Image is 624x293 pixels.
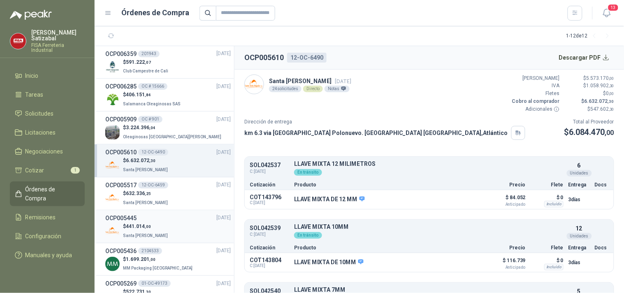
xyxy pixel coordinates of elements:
[250,182,289,187] p: Cotización
[138,280,171,287] div: 01-OC-49173
[568,258,590,267] p: 3 días
[105,115,137,124] h3: OCP005909
[105,214,137,223] h3: OCP005445
[250,225,289,231] p: SOL042539
[105,92,120,107] img: Company Logo
[105,82,231,108] a: OCP006285OC # 15666[DATE] Company Logo$406.151,84Salamanca Oleaginosas SAS
[31,30,85,41] p: [PERSON_NAME] Satizabal
[123,58,170,66] p: $
[531,256,564,265] p: $ 0
[608,4,619,12] span: 13
[294,196,365,203] p: LLAVE MIXTA DE 12 MM
[26,90,44,99] span: Tareas
[138,248,162,254] div: 2104533
[576,224,582,233] p: 12
[126,191,151,196] span: 632.336
[123,167,168,172] span: Santa [PERSON_NAME]
[250,257,289,263] p: COT143804
[126,158,155,163] span: 6.632.072
[569,127,614,137] span: 6.084.470
[10,68,85,84] a: Inicio
[510,74,560,82] p: [PERSON_NAME]
[587,75,614,81] span: 5.573.170
[105,224,120,238] img: Company Logo
[126,92,151,98] span: 406.151
[216,83,231,91] span: [DATE]
[269,86,302,92] div: 24 solicitudes
[10,144,85,159] a: Negociaciones
[510,98,560,105] p: Cobro al comprador
[10,209,85,225] a: Remisiones
[145,224,151,229] span: ,00
[105,181,231,207] a: OCP00551712-OC-6459[DATE] Company Logo$632.336,25Santa [PERSON_NAME]
[544,201,564,207] div: Incluido
[585,98,614,104] span: 6.632.072
[510,82,560,90] p: IVA
[485,265,526,270] span: Anticipado
[567,233,592,240] div: Unidades
[294,161,564,167] p: LLAVE MIXTA 12 MILIMETROS
[605,129,614,137] span: ,00
[216,247,231,255] span: [DATE]
[595,245,609,250] p: Docs
[105,148,137,157] h3: OCP005610
[105,125,120,140] img: Company Logo
[105,181,137,190] h3: OCP005517
[609,76,614,81] span: ,00
[26,185,77,203] span: Órdenes de Compra
[105,49,137,58] h3: OCP006359
[568,245,590,250] p: Entrega
[138,182,168,188] div: 12-OC-6459
[26,128,56,137] span: Licitaciones
[105,246,231,272] a: OCP0054362104533[DATE] Company Logo$1.699.201,00MM Packaging [GEOGRAPHIC_DATA]
[510,90,560,98] p: Fletes
[325,86,350,92] div: Notas
[303,86,323,92] div: Directo
[250,231,289,238] span: C: [DATE]
[250,200,289,205] span: C: [DATE]
[531,182,564,187] p: Flete
[123,157,169,165] p: $
[10,247,85,263] a: Manuales y ayuda
[244,52,284,63] h2: OCP005610
[294,182,480,187] p: Producto
[250,162,289,168] p: SOL042537
[608,99,614,104] span: ,30
[294,232,322,239] div: En tránsito
[122,7,190,19] h1: Órdenes de Compra
[294,169,322,176] div: En tránsito
[244,128,508,137] p: km 6.3 via [GEOGRAPHIC_DATA] Polonuevo. [GEOGRAPHIC_DATA] [GEOGRAPHIC_DATA] , Atlántico
[123,102,181,106] span: Salamanca Oleaginosas SAS
[105,49,231,75] a: OCP006359201943[DATE] Company Logo$591.222,07Club Campestre de Cali
[105,279,137,288] h3: OCP005269
[294,224,564,230] p: LLAVE MIXTA 10MM
[287,53,327,63] div: 12-OC-6490
[269,77,351,86] p: Santa [PERSON_NAME]
[335,78,351,84] span: [DATE]
[105,191,120,205] img: Company Logo
[123,190,169,198] p: $
[216,50,231,58] span: [DATE]
[10,106,85,121] a: Solicitudes
[565,98,614,105] p: $
[591,106,614,112] span: 547.602
[123,135,221,139] span: Oleaginosas [GEOGRAPHIC_DATA][PERSON_NAME]
[26,71,39,80] span: Inicio
[26,166,44,175] span: Cotizar
[531,245,564,250] p: Flete
[609,91,614,96] span: ,00
[565,90,614,98] p: $
[565,82,614,90] p: $
[294,287,564,293] p: LLAVE MIXTA 7MM
[250,194,289,200] p: COT143796
[250,245,289,250] p: Cotización
[566,30,614,43] div: 1 - 12 de 12
[216,280,231,288] span: [DATE]
[609,84,614,88] span: ,30
[105,59,120,74] img: Company Logo
[544,264,564,270] div: Incluido
[126,125,155,130] span: 3.224.396
[510,105,560,113] p: Adicionales
[606,91,614,96] span: 0
[565,105,614,113] p: $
